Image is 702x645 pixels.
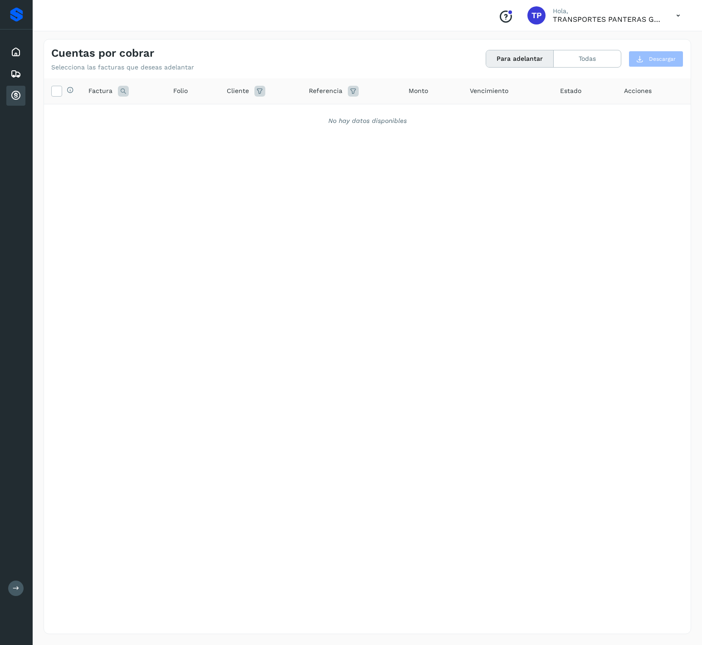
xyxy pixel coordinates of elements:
span: Estado [560,86,581,96]
div: Cuentas por cobrar [6,86,25,106]
span: Cliente [227,86,249,96]
div: No hay datos disponibles [56,116,679,126]
p: TRANSPORTES PANTERAS GAPO S.A. DE C.V. [553,15,662,24]
p: Selecciona las facturas que deseas adelantar [51,64,194,71]
button: Todas [554,50,621,67]
span: Referencia [309,86,342,96]
button: Para adelantar [486,50,554,67]
span: Factura [88,86,112,96]
div: Inicio [6,42,25,62]
h4: Cuentas por cobrar [51,47,154,60]
span: Acciones [624,86,652,96]
span: Monto [409,86,428,96]
span: Descargar [649,55,676,63]
p: Hola, [553,7,662,15]
button: Descargar [629,51,683,67]
span: Vencimiento [470,86,508,96]
span: Folio [173,86,188,96]
div: Embarques [6,64,25,84]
